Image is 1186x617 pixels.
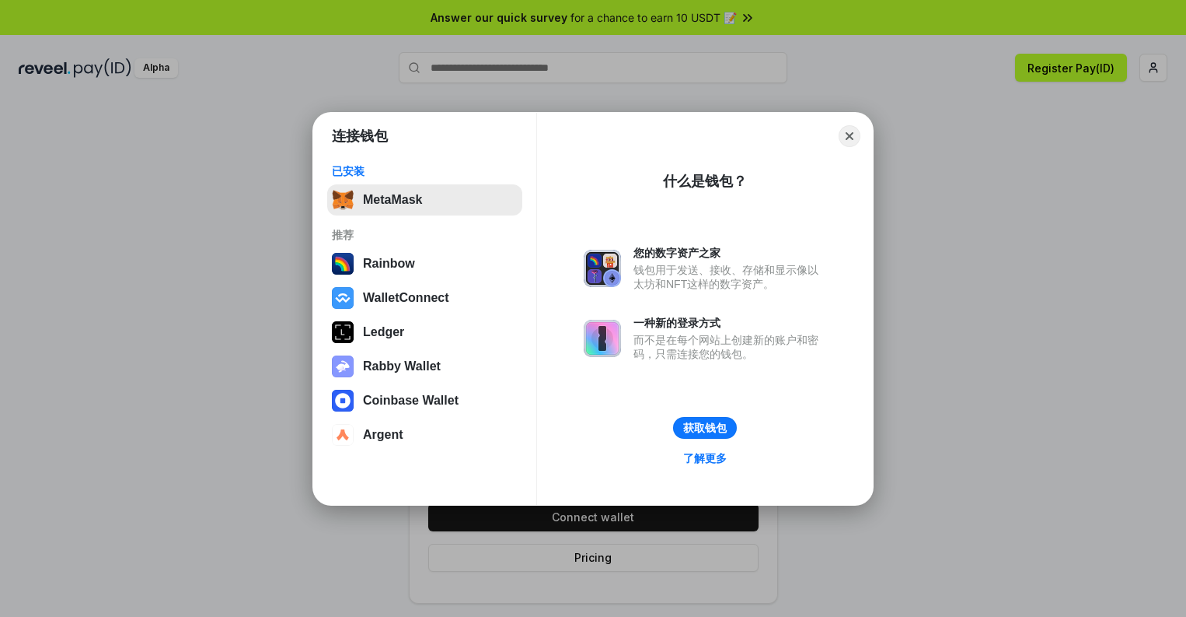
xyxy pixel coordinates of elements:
div: 推荐 [332,228,518,242]
button: Argent [327,419,522,450]
div: MetaMask [363,193,422,207]
button: WalletConnect [327,282,522,314]
button: Coinbase Wallet [327,385,522,416]
img: svg+xml,%3Csvg%20xmlns%3D%22http%3A%2F%2Fwww.w3.org%2F2000%2Fsvg%22%20fill%3D%22none%22%20viewBox... [584,250,621,287]
button: Rainbow [327,248,522,279]
div: Ledger [363,325,404,339]
a: 了解更多 [674,448,736,468]
div: 什么是钱包？ [663,172,747,191]
button: MetaMask [327,184,522,216]
div: 获取钱包 [683,421,727,435]
button: 获取钱包 [673,417,737,439]
div: Argent [363,428,403,442]
img: svg+xml,%3Csvg%20width%3D%2228%22%20height%3D%2228%22%20viewBox%3D%220%200%2028%2028%22%20fill%3D... [332,390,354,412]
img: svg+xml,%3Csvg%20fill%3D%22none%22%20height%3D%2233%22%20viewBox%3D%220%200%2035%2033%22%20width%... [332,189,354,211]
div: Rainbow [363,257,415,271]
div: 钱包用于发送、接收、存储和显示像以太坊和NFT这样的数字资产。 [633,263,826,291]
img: svg+xml,%3Csvg%20width%3D%22120%22%20height%3D%22120%22%20viewBox%3D%220%200%20120%20120%22%20fil... [332,253,354,275]
div: 已安装 [332,164,518,178]
div: WalletConnect [363,291,449,305]
div: 一种新的登录方式 [633,316,826,330]
div: 您的数字资产之家 [633,246,826,260]
img: svg+xml,%3Csvg%20width%3D%2228%22%20height%3D%2228%22%20viewBox%3D%220%200%2028%2028%22%20fill%3D... [332,287,354,309]
img: svg+xml,%3Csvg%20xmlns%3D%22http%3A%2F%2Fwww.w3.org%2F2000%2Fsvg%22%20width%3D%2228%22%20height%3... [332,321,354,343]
h1: 连接钱包 [332,127,388,145]
button: Rabby Wallet [327,351,522,382]
img: svg+xml,%3Csvg%20xmlns%3D%22http%3A%2F%2Fwww.w3.org%2F2000%2Fsvg%22%20fill%3D%22none%22%20viewBox... [584,320,621,357]
div: 了解更多 [683,451,727,465]
button: Close [839,125,860,147]
div: Rabby Wallet [363,359,441,373]
img: svg+xml,%3Csvg%20width%3D%2228%22%20height%3D%2228%22%20viewBox%3D%220%200%2028%2028%22%20fill%3D... [332,424,354,446]
div: 而不是在每个网站上创建新的账户和密码，只需连接您的钱包。 [633,333,826,361]
div: Coinbase Wallet [363,394,459,408]
button: Ledger [327,317,522,348]
img: svg+xml,%3Csvg%20xmlns%3D%22http%3A%2F%2Fwww.w3.org%2F2000%2Fsvg%22%20fill%3D%22none%22%20viewBox... [332,356,354,377]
